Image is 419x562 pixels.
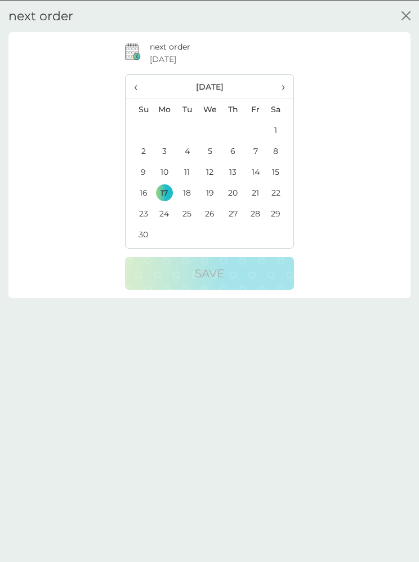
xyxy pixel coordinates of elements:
span: [DATE] [150,53,176,65]
th: [DATE] [153,74,267,99]
td: 7 [244,140,267,161]
td: 30 [126,224,153,245]
td: 27 [222,203,244,224]
td: 15 [267,161,293,182]
td: 29 [267,203,293,224]
th: Tu [176,99,198,120]
td: 20 [222,182,244,203]
td: 12 [198,161,222,182]
th: Mo [153,99,176,120]
td: 16 [126,182,153,203]
td: 23 [126,203,153,224]
td: 28 [244,203,267,224]
td: 24 [153,203,176,224]
td: 2 [126,140,153,161]
td: 8 [267,140,293,161]
th: Sa [267,99,293,120]
td: 18 [176,182,198,203]
td: 17 [153,182,176,203]
th: Th [222,99,244,120]
span: › [275,74,285,98]
td: 3 [153,140,176,161]
td: 6 [222,140,244,161]
td: 9 [126,161,153,182]
button: Save [125,256,294,289]
td: 22 [267,182,293,203]
td: 14 [244,161,267,182]
td: 19 [198,182,222,203]
td: 11 [176,161,198,182]
td: 1 [267,120,293,140]
th: We [198,99,222,120]
td: 4 [176,140,198,161]
th: Su [126,99,153,120]
td: 21 [244,182,267,203]
p: next order [150,40,190,52]
th: Fr [244,99,267,120]
td: 25 [176,203,198,224]
td: 13 [222,161,244,182]
span: ‹ [134,74,144,98]
button: close [402,11,411,21]
td: 26 [198,203,222,224]
p: Save [195,264,224,282]
h2: next order [8,8,73,23]
td: 10 [153,161,176,182]
td: 5 [198,140,222,161]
